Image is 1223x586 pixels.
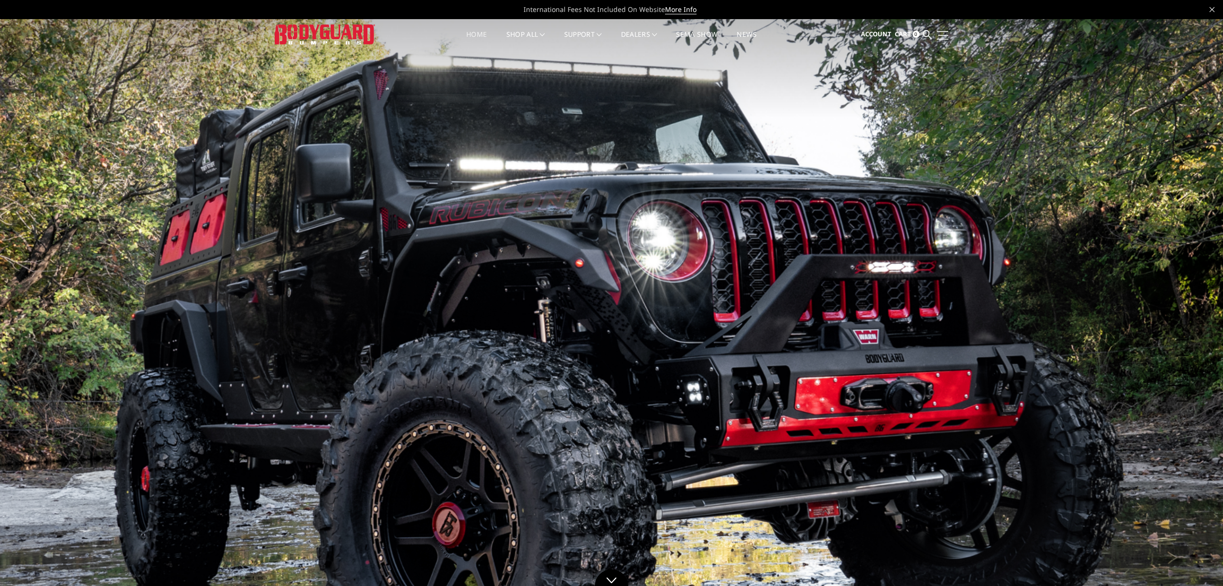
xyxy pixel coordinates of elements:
a: News [737,31,756,50]
a: Home [466,31,487,50]
a: Cart 0 [895,22,920,47]
button: 4 of 5 [1179,371,1189,386]
span: Account [861,30,891,38]
span: Cart [895,30,911,38]
button: 2 of 5 [1179,340,1189,356]
button: 3 of 5 [1179,356,1189,371]
a: Account [861,22,891,47]
img: BODYGUARD BUMPERS [275,24,375,44]
a: Dealers [621,31,657,50]
button: 5 of 5 [1179,386,1189,402]
iframe: Chat Widget [1175,540,1223,586]
button: 1 of 5 [1179,325,1189,340]
a: shop all [506,31,545,50]
a: Click to Down [595,569,628,586]
span: 0 [912,31,920,38]
a: Support [564,31,602,50]
a: SEMA Show [676,31,718,50]
a: More Info [665,5,697,14]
